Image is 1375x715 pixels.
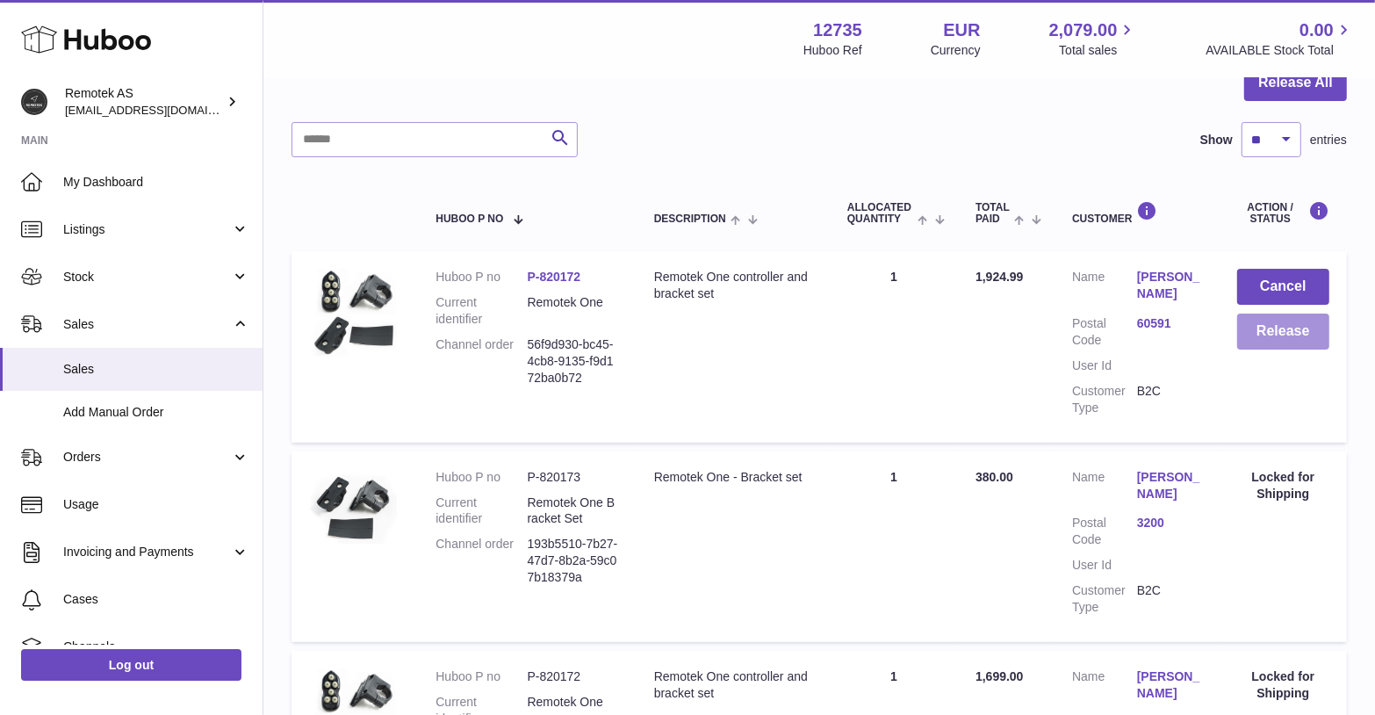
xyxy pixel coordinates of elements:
[847,202,913,225] span: ALLOCATED Quantity
[63,174,249,191] span: My Dashboard
[1137,668,1202,702] a: [PERSON_NAME]
[21,649,241,681] a: Log out
[63,639,249,655] span: Channels
[830,451,958,642] td: 1
[1237,269,1329,305] button: Cancel
[1049,18,1138,59] a: 2,079.00 Total sales
[436,294,527,328] dt: Current identifier
[1137,269,1202,302] a: [PERSON_NAME]
[528,469,619,486] dd: P-820173
[1310,132,1347,148] span: entries
[1137,582,1202,616] dd: B2C
[63,361,249,378] span: Sales
[1059,42,1137,59] span: Total sales
[528,270,581,284] a: P-820172
[436,495,527,528] dt: Current identifier
[1072,383,1137,416] dt: Customer Type
[63,591,249,608] span: Cases
[654,469,812,486] div: Remotek One - Bracket set
[63,316,231,333] span: Sales
[63,496,249,513] span: Usage
[1072,315,1137,349] dt: Postal Code
[1200,132,1233,148] label: Show
[436,668,527,685] dt: Huboo P no
[1072,357,1137,374] dt: User Id
[528,336,619,386] dd: 56f9d930-bc45-4cb8-9135-f9d172ba0b72
[1072,557,1137,574] dt: User Id
[1072,269,1137,307] dt: Name
[436,213,503,225] span: Huboo P no
[1137,515,1202,531] a: 3200
[1137,383,1202,416] dd: B2C
[63,269,231,285] span: Stock
[528,668,619,685] dd: P-820172
[1237,201,1329,225] div: Action / Status
[436,536,527,586] dt: Channel order
[1237,469,1329,502] div: Locked for Shipping
[1137,315,1202,332] a: 60591
[528,536,619,586] dd: 193b5510-7b27-47d7-8b2a-59c07b18379a
[1072,582,1137,616] dt: Customer Type
[931,42,981,59] div: Currency
[1237,668,1329,702] div: Locked for Shipping
[1206,18,1354,59] a: 0.00 AVAILABLE Stock Total
[436,469,527,486] dt: Huboo P no
[654,668,812,702] div: Remotek One controller and bracket set
[975,202,1010,225] span: Total paid
[830,251,958,442] td: 1
[943,18,980,42] strong: EUR
[436,269,527,285] dt: Huboo P no
[309,269,397,357] img: 127351693993591.jpg
[309,469,397,545] img: 127351694072667.jpg
[813,18,862,42] strong: 12735
[63,221,231,238] span: Listings
[1072,668,1137,706] dt: Name
[63,544,231,560] span: Invoicing and Payments
[528,294,619,328] dd: Remotek One
[1244,65,1347,101] button: Release All
[1137,469,1202,502] a: [PERSON_NAME]
[975,669,1024,683] span: 1,699.00
[21,89,47,115] img: dag@remotek.no
[975,270,1024,284] span: 1,924.99
[654,213,726,225] span: Description
[803,42,862,59] div: Huboo Ref
[1237,314,1329,350] button: Release
[63,449,231,466] span: Orders
[975,470,1013,484] span: 380.00
[1072,469,1137,507] dt: Name
[63,404,249,421] span: Add Manual Order
[1049,18,1118,42] span: 2,079.00
[436,336,527,386] dt: Channel order
[528,495,619,528] dd: Remotek One Bracket Set
[1072,201,1202,225] div: Customer
[654,269,812,302] div: Remotek One controller and bracket set
[65,85,223,119] div: Remotek AS
[1206,42,1354,59] span: AVAILABLE Stock Total
[1299,18,1334,42] span: 0.00
[65,103,258,117] span: [EMAIL_ADDRESS][DOMAIN_NAME]
[1072,515,1137,548] dt: Postal Code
